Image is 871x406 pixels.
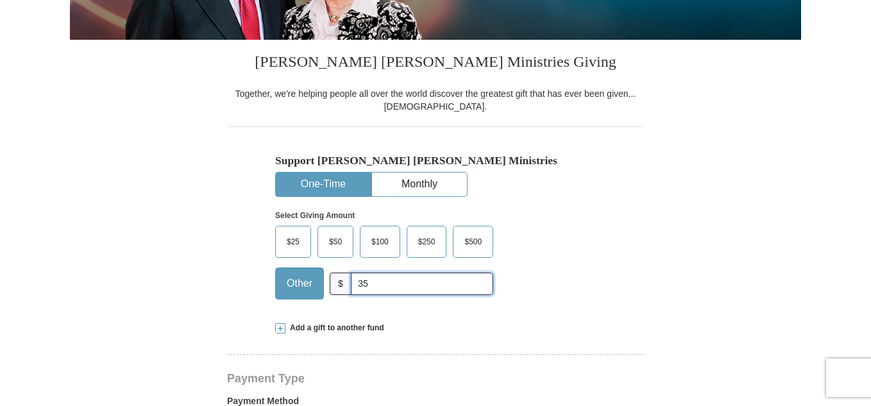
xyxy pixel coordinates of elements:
div: Together, we're helping people all over the world discover the greatest gift that has ever been g... [227,87,644,113]
h4: Payment Type [227,373,644,384]
strong: Select Giving Amount [275,211,355,220]
span: $25 [280,232,306,251]
span: Other [280,274,319,293]
button: Monthly [372,173,467,196]
span: $500 [458,232,488,251]
h5: Support [PERSON_NAME] [PERSON_NAME] Ministries [275,154,596,167]
h3: [PERSON_NAME] [PERSON_NAME] Ministries Giving [227,40,644,87]
button: One-Time [276,173,371,196]
span: $250 [412,232,442,251]
span: $ [330,273,351,295]
input: Other Amount [351,273,493,295]
span: Add a gift to another fund [285,323,384,334]
span: $100 [365,232,395,251]
span: $50 [323,232,348,251]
